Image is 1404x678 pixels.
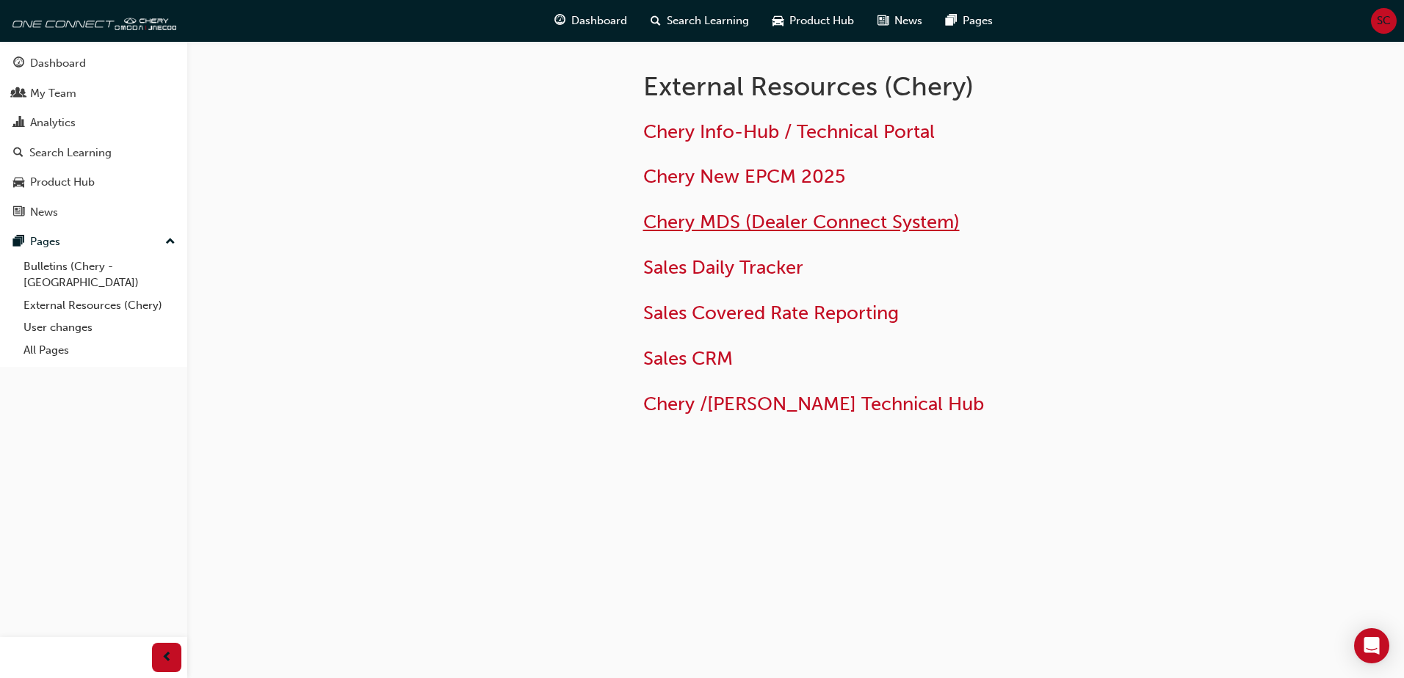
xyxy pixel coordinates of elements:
a: Sales CRM [643,347,733,370]
div: Pages [30,233,60,250]
a: car-iconProduct Hub [761,6,866,36]
div: Analytics [30,114,76,131]
span: search-icon [651,12,661,30]
a: All Pages [18,339,181,362]
span: chart-icon [13,117,24,130]
div: News [30,204,58,221]
button: Pages [6,228,181,255]
a: Chery New EPCM 2025 [643,165,845,188]
a: guage-iconDashboard [543,6,639,36]
button: DashboardMy TeamAnalyticsSearch LearningProduct HubNews [6,47,181,228]
span: up-icon [165,233,175,252]
span: car-icon [772,12,784,30]
a: Analytics [6,109,181,136]
span: Dashboard [571,12,627,29]
a: Product Hub [6,169,181,196]
a: search-iconSearch Learning [639,6,761,36]
a: Dashboard [6,50,181,77]
a: Sales Daily Tracker [643,256,803,279]
span: news-icon [877,12,889,30]
span: car-icon [13,176,24,189]
a: External Resources (Chery) [18,294,181,317]
span: guage-icon [13,57,24,70]
span: pages-icon [13,236,24,249]
span: News [894,12,922,29]
span: SC [1377,12,1391,29]
a: news-iconNews [866,6,934,36]
span: news-icon [13,206,24,219]
span: Product Hub [789,12,854,29]
span: search-icon [13,147,23,160]
h1: External Resources (Chery) [643,70,1125,103]
div: My Team [30,85,76,102]
a: User changes [18,316,181,339]
img: oneconnect [7,6,176,35]
span: Pages [963,12,993,29]
div: Search Learning [29,145,112,161]
a: News [6,199,181,226]
a: Sales Covered Rate Reporting [643,302,899,324]
div: Open Intercom Messenger [1354,628,1389,663]
a: Chery MDS (Dealer Connect System) [643,211,960,233]
a: Bulletins (Chery - [GEOGRAPHIC_DATA]) [18,255,181,294]
a: My Team [6,80,181,107]
button: SC [1371,8,1397,34]
span: pages-icon [946,12,957,30]
span: people-icon [13,87,24,101]
a: Chery Info-Hub / Technical Portal [643,120,935,143]
a: Chery /[PERSON_NAME] Technical Hub [643,393,984,415]
div: Dashboard [30,55,86,72]
a: pages-iconPages [934,6,1005,36]
span: guage-icon [554,12,565,30]
a: Search Learning [6,139,181,167]
span: prev-icon [162,649,173,667]
div: Product Hub [30,174,95,191]
span: Search Learning [667,12,749,29]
